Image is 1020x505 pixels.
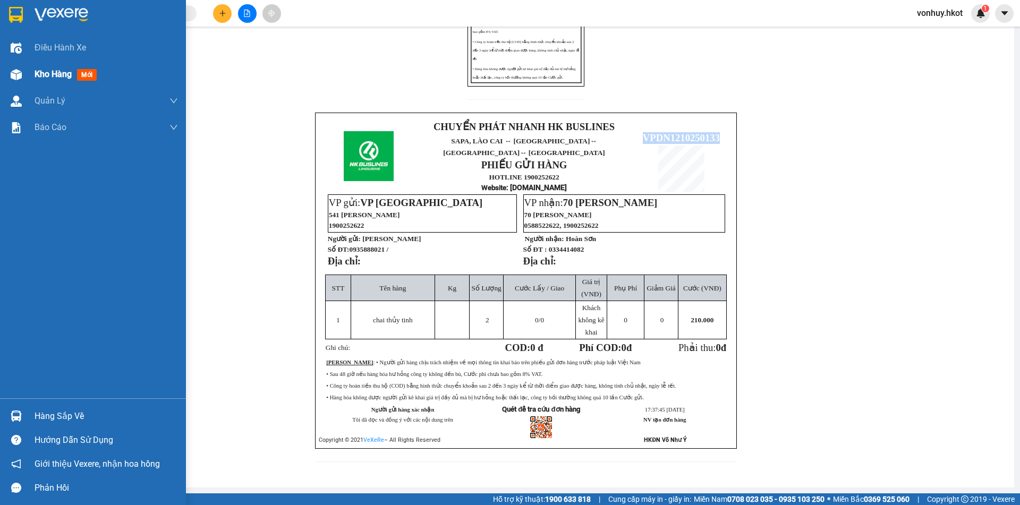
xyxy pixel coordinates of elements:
span: Tên hàng [379,284,406,292]
span: Số Lượng [472,284,501,292]
div: Hướng dẫn sử dụng [35,432,178,448]
span: Hoàn Sơn [566,235,596,243]
strong: Địa chỉ: [328,255,361,267]
img: logo [344,131,394,181]
span: 17:37:45 [DATE] [645,407,685,413]
img: logo-vxr [9,7,23,23]
span: Quản Lý [35,94,65,107]
strong: Quét để tra cứu đơn hàng [502,405,580,413]
strong: Người gửi: [328,235,361,243]
span: aim [268,10,275,17]
span: 0334414082 [549,245,584,253]
strong: Địa chỉ: [523,255,556,267]
span: Cung cấp máy in - giấy in: [608,493,691,505]
button: file-add [238,4,257,23]
img: logo [6,41,27,91]
span: Copyright © 2021 – All Rights Reserved [319,436,440,443]
strong: : [DOMAIN_NAME] [481,183,567,192]
img: warehouse-icon [11,69,22,80]
span: SAPA, LÀO CAI ↔ [GEOGRAPHIC_DATA] [33,45,116,79]
span: Kg [448,284,456,292]
span: • Công ty hoàn tiền thu hộ (COD) bằng hình thức chuyển khoản sau 2 đến 3 ngày kể từ thời điểm gia... [472,40,579,61]
span: copyright [961,495,968,503]
span: Kho hàng [35,69,72,79]
span: chai thủy tinh [373,316,413,324]
span: Báo cáo [35,121,66,134]
strong: COD: [505,342,543,353]
span: VP nhận: [524,197,658,208]
span: VPDN1210250133 [122,65,199,76]
span: ↔ [GEOGRAPHIC_DATA] [33,54,116,79]
span: Hỗ trợ kỹ thuật: [493,493,591,505]
span: 0 [622,342,626,353]
span: 210.000 [691,316,713,324]
span: 1 [336,316,340,324]
span: đ [721,342,726,353]
strong: [PERSON_NAME] [326,360,373,365]
strong: 1900 633 818 [545,495,591,503]
span: Giới thiệu Vexere, nhận hoa hồng [35,457,160,470]
span: Website [481,184,506,192]
span: 0588522622, 1900252622 [524,221,599,229]
span: Phải thu: [678,342,726,353]
span: 541 [PERSON_NAME] [329,211,400,219]
span: down [169,97,178,105]
span: Phụ Phí [614,284,637,292]
span: Miền Nam [694,493,824,505]
span: Khách không kê khai [578,304,604,336]
span: Tôi đã đọc và đồng ý với các nội dung trên [352,417,453,423]
span: plus [219,10,226,17]
span: down [169,123,178,132]
span: • Hàng hóa không được người gửi kê khai giá trị đầy đủ mà bị hư hỏng hoặc thất lạc, công ty bồi t... [472,67,575,79]
span: VP [GEOGRAPHIC_DATA] [360,197,482,208]
button: aim [262,4,281,23]
span: 0 [535,316,539,324]
div: Hàng sắp về [35,408,178,424]
span: • Hàng hóa không được người gửi kê khai giá trị đầy đủ mà bị hư hỏng hoặc thất lạc, công ty bồi t... [326,395,644,400]
span: /0 [535,316,544,324]
span: ↔ [GEOGRAPHIC_DATA] [443,137,605,157]
span: STT [332,284,345,292]
span: Giảm Giá [647,284,675,292]
strong: PHIẾU GỬI HÀNG [481,159,567,170]
img: warehouse-icon [11,42,22,54]
span: Miền Bắc [833,493,909,505]
span: ↔ [GEOGRAPHIC_DATA] [520,149,605,157]
span: Ghi chú: [326,344,350,352]
span: vonhuy.hkot [908,6,971,20]
strong: HOTLINE 1900252622 [489,173,559,181]
span: 0 [660,316,664,324]
span: | [917,493,919,505]
span: question-circle [11,435,21,445]
span: file-add [243,10,251,17]
span: 0935888021 / [349,245,388,253]
span: 1 [983,5,987,12]
span: notification [11,459,21,469]
span: message [11,483,21,493]
span: 70 [PERSON_NAME] [563,197,658,208]
div: Phản hồi [35,480,178,496]
img: warehouse-icon [11,410,22,422]
span: 0 đ [530,342,543,353]
span: • Công ty hoàn tiền thu hộ (COD) bằng hình thức chuyển khoản sau 2 đến 3 ngày kể từ thời điểm gia... [326,383,676,389]
strong: NV tạo đơn hàng [643,417,686,423]
span: ↔ [GEOGRAPHIC_DATA] [37,62,117,79]
strong: CHUYỂN PHÁT NHANH HK BUSLINES [38,8,111,43]
span: ⚪️ [827,497,830,501]
img: solution-icon [11,122,22,133]
strong: Số ĐT : [523,245,547,253]
span: Cước (VNĐ) [683,284,721,292]
span: [PERSON_NAME] [362,235,421,243]
span: caret-down [1000,8,1009,18]
strong: Người gửi hàng xác nhận [371,407,435,413]
span: • Sau 48 giờ nếu hàng hóa hư hỏng công ty không đền bù, Cước phí chưa bao gồm 8% VAT. [472,21,579,33]
img: warehouse-icon [11,96,22,107]
span: 0 [716,342,720,353]
strong: HKĐN Võ Như Ý [644,436,687,443]
span: 1900252622 [329,221,364,229]
span: SAPA, LÀO CAI ↔ [GEOGRAPHIC_DATA] [443,137,605,157]
strong: Người nhận: [525,235,564,243]
span: VPDN1210250133 [643,132,720,143]
span: 70 [PERSON_NAME] [524,211,592,219]
span: : • Người gửi hàng chịu trách nhiệm về mọi thông tin khai báo trên phiếu gửi đơn hàng trước pháp ... [326,360,640,365]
